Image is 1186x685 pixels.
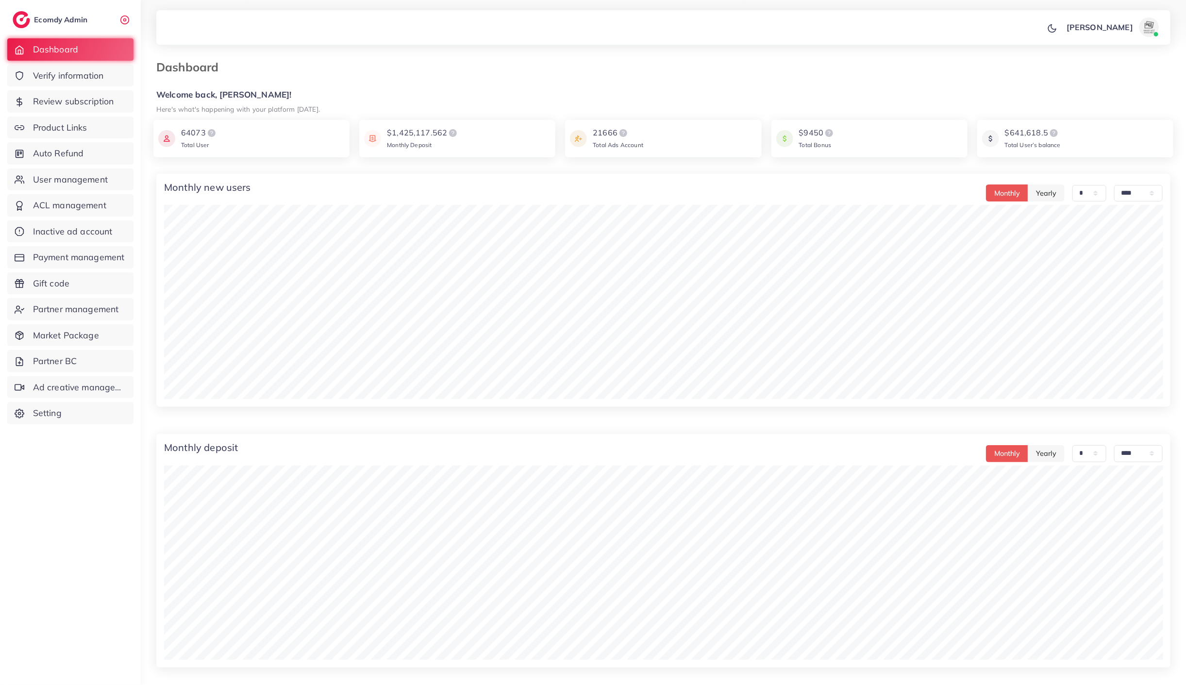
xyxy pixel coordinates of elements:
a: logoEcomdy Admin [13,11,90,28]
h2: Ecomdy Admin [34,15,90,24]
h4: Monthly deposit [164,442,238,453]
span: Total Ads Account [593,141,643,149]
a: Dashboard [7,38,134,61]
button: Monthly [986,445,1028,462]
img: icon payment [158,127,175,150]
a: User management [7,168,134,191]
img: logo [1048,127,1060,139]
a: Ad creative management [7,376,134,399]
img: logo [823,127,835,139]
h3: Dashboard [156,60,226,74]
span: Partner management [33,303,119,316]
div: 64073 [181,127,217,139]
div: $1,425,117.562 [387,127,459,139]
h5: Welcome back, [PERSON_NAME]! [156,90,1170,100]
a: Review subscription [7,90,134,113]
span: Monthly Deposit [387,141,432,149]
a: Market Package [7,324,134,347]
span: Auto Refund [33,147,84,160]
span: Total User [181,141,209,149]
span: Ad creative management [33,381,126,394]
img: logo [447,127,459,139]
div: 21666 [593,127,643,139]
span: Verify information [33,69,104,82]
small: Here's what's happening with your platform [DATE]. [156,105,320,113]
span: Review subscription [33,95,114,108]
a: Product Links [7,117,134,139]
img: icon payment [982,127,999,150]
span: ACL management [33,199,106,212]
span: Total Bonus [799,141,832,149]
img: icon payment [364,127,381,150]
a: [PERSON_NAME]avatar [1061,17,1163,37]
img: logo [206,127,217,139]
span: User management [33,173,108,186]
button: Yearly [1028,184,1065,201]
span: Gift code [33,277,69,290]
img: avatar [1139,17,1159,37]
div: $9450 [799,127,835,139]
a: Gift code [7,272,134,295]
a: Auto Refund [7,142,134,165]
a: Partner management [7,298,134,320]
img: icon payment [570,127,587,150]
span: Inactive ad account [33,225,113,238]
button: Monthly [986,184,1028,201]
span: Dashboard [33,43,78,56]
span: Setting [33,407,62,419]
img: logo [13,11,30,28]
a: Partner BC [7,350,134,372]
a: Setting [7,402,134,424]
button: Yearly [1028,445,1065,462]
img: logo [618,127,629,139]
span: Partner BC [33,355,77,368]
a: Payment management [7,246,134,268]
div: $641,618.5 [1005,127,1061,139]
span: Total User’s balance [1005,141,1061,149]
img: icon payment [776,127,793,150]
span: Market Package [33,329,99,342]
a: ACL management [7,194,134,217]
a: Inactive ad account [7,220,134,243]
span: Product Links [33,121,87,134]
span: Payment management [33,251,125,264]
h4: Monthly new users [164,182,251,193]
a: Verify information [7,65,134,87]
p: [PERSON_NAME] [1067,21,1133,33]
